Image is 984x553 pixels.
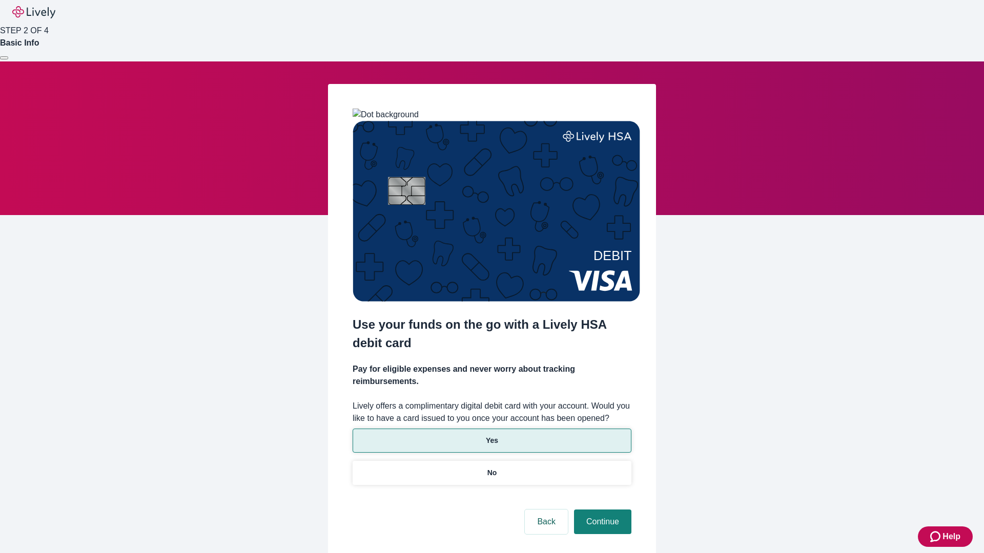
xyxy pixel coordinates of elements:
[12,6,55,18] img: Lively
[487,467,497,478] p: No
[486,435,498,446] p: Yes
[353,461,631,485] button: No
[353,363,631,388] h4: Pay for eligible expenses and never worry about tracking reimbursements.
[353,109,419,121] img: Dot background
[525,509,568,534] button: Back
[353,121,640,302] img: Debit card
[353,315,631,352] h2: Use your funds on the go with a Lively HSA debit card
[930,530,942,543] svg: Zendesk support icon
[353,400,631,424] label: Lively offers a complimentary digital debit card with your account. Would you like to have a card...
[918,526,973,547] button: Zendesk support iconHelp
[942,530,960,543] span: Help
[574,509,631,534] button: Continue
[353,429,631,453] button: Yes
